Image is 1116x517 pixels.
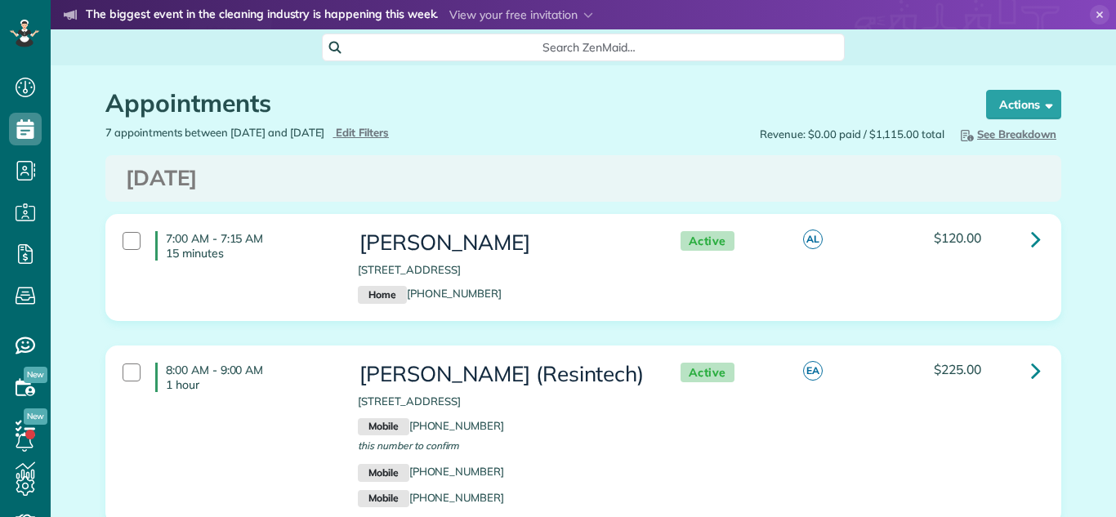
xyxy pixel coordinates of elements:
span: Active [681,231,734,252]
span: Active [681,363,734,383]
span: See Breakdown [958,127,1056,140]
a: Mobile[PHONE_NUMBER] [358,419,504,432]
span: this number to confirm [358,439,459,452]
a: Mobile[PHONE_NUMBER] [358,491,504,504]
span: $120.00 [934,230,981,246]
a: Mobile[PHONE_NUMBER] [358,465,504,478]
strong: The biggest event in the cleaning industry is happening this week. [86,7,438,25]
button: Actions [986,90,1061,119]
span: New [24,408,47,425]
small: Mobile [358,418,408,436]
div: 7 appointments between [DATE] and [DATE] [93,125,583,140]
h1: Appointments [105,90,955,117]
small: Mobile [358,464,408,482]
h3: [PERSON_NAME] [358,231,647,255]
p: [STREET_ADDRESS] [358,394,647,409]
span: AL [803,230,823,249]
small: Home [358,286,406,304]
h4: 8:00 AM - 9:00 AM [155,363,333,392]
a: Edit Filters [333,126,389,139]
span: New [24,367,47,383]
h3: [DATE] [126,167,1041,190]
span: Revenue: $0.00 paid / $1,115.00 total [760,127,944,142]
p: [STREET_ADDRESS] [358,262,647,278]
h3: [PERSON_NAME] (Resintech) [358,363,647,386]
button: See Breakdown [953,125,1061,143]
a: Home[PHONE_NUMBER] [358,287,502,300]
span: Edit Filters [336,126,389,139]
h4: 7:00 AM - 7:15 AM [155,231,333,261]
p: 1 hour [166,377,333,392]
small: Mobile [358,490,408,508]
span: EA [803,361,823,381]
p: 15 minutes [166,246,333,261]
span: $225.00 [934,361,981,377]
